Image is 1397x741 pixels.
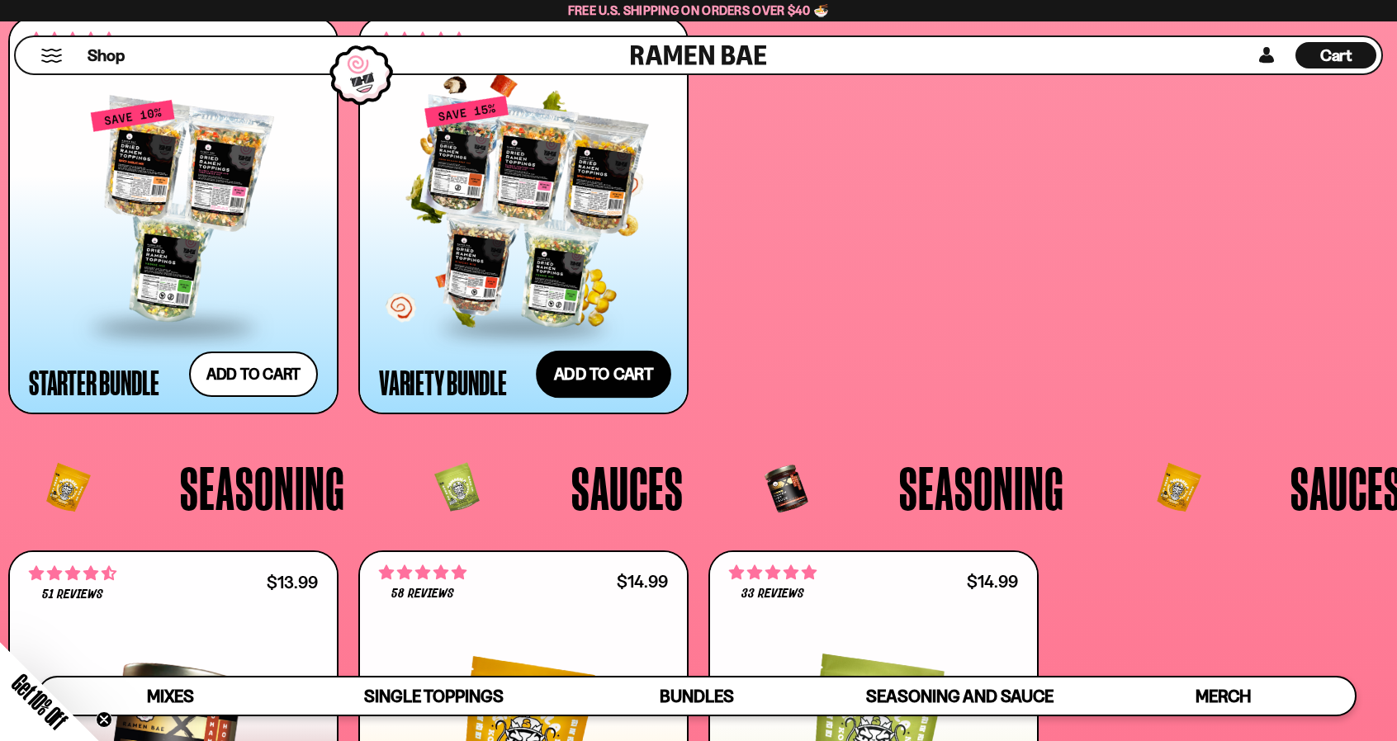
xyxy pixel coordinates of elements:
div: Variety Bundle [379,367,507,397]
span: 5.00 stars [729,562,817,583]
div: Starter Bundle [29,367,159,397]
div: $14.99 [617,573,668,589]
a: Mixes [39,677,302,715]
span: Free U.S. Shipping on Orders over $40 🍜 [568,2,830,18]
div: $14.99 [967,573,1018,589]
div: $13.99 [267,574,318,590]
span: 4.83 stars [379,562,466,583]
span: Cart [1320,45,1352,65]
a: 4.63 stars 6355 reviews $114.99 Variety Bundle Add to cart [358,17,689,413]
a: Seasoning and Sauce [828,677,1092,715]
span: 33 reviews [741,588,804,601]
span: 4.71 stars [29,563,116,584]
a: Single Toppings [302,677,566,715]
span: Seasoning [899,457,1064,518]
button: Mobile Menu Trigger [40,49,63,63]
span: Seasoning [180,457,345,518]
span: Shop [88,45,125,67]
a: Bundles [566,677,829,715]
button: Add to cart [189,352,318,397]
span: 58 reviews [391,588,454,601]
span: 51 reviews [42,588,103,602]
span: Mixes [147,686,194,706]
button: Close teaser [96,711,112,728]
a: Cart [1295,37,1376,73]
span: Bundles [660,686,734,706]
a: 4.71 stars 4845 reviews $69.99 Starter Bundle Add to cart [8,17,339,413]
span: Sauces [571,457,684,518]
span: Single Toppings [364,686,504,706]
span: Get 10% Off [7,669,72,734]
button: Add to cart [536,351,671,399]
span: Merch [1196,686,1251,706]
a: Shop [88,42,125,68]
a: Merch [1092,677,1355,715]
span: Seasoning and Sauce [866,686,1054,706]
